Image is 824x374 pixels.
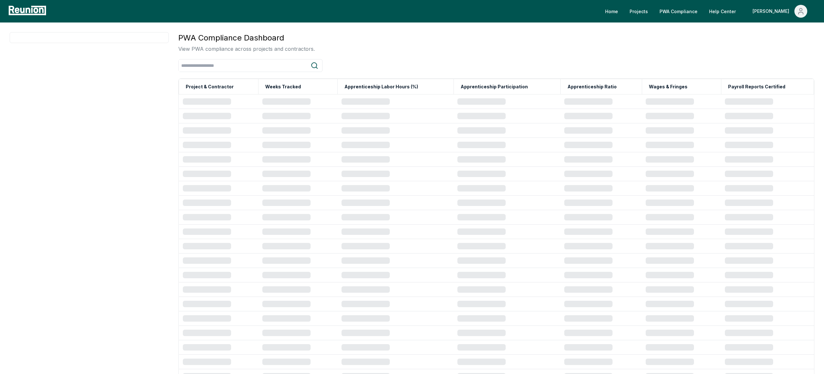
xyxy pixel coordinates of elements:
button: [PERSON_NAME] [747,5,812,18]
h3: PWA Compliance Dashboard [178,32,315,44]
a: Projects [624,5,653,18]
button: Apprenticeship Participation [459,80,529,93]
button: Weeks Tracked [264,80,302,93]
button: Payroll Reports Certified [727,80,787,93]
nav: Main [600,5,818,18]
p: View PWA compliance across projects and contractors. [178,45,315,53]
a: Help Center [704,5,741,18]
div: [PERSON_NAME] [753,5,792,18]
button: Project & Contractor [184,80,235,93]
a: Home [600,5,623,18]
a: PWA Compliance [654,5,703,18]
button: Apprenticeship Ratio [566,80,618,93]
button: Wages & Fringes [648,80,689,93]
button: Apprenticeship Labor Hours (%) [343,80,419,93]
